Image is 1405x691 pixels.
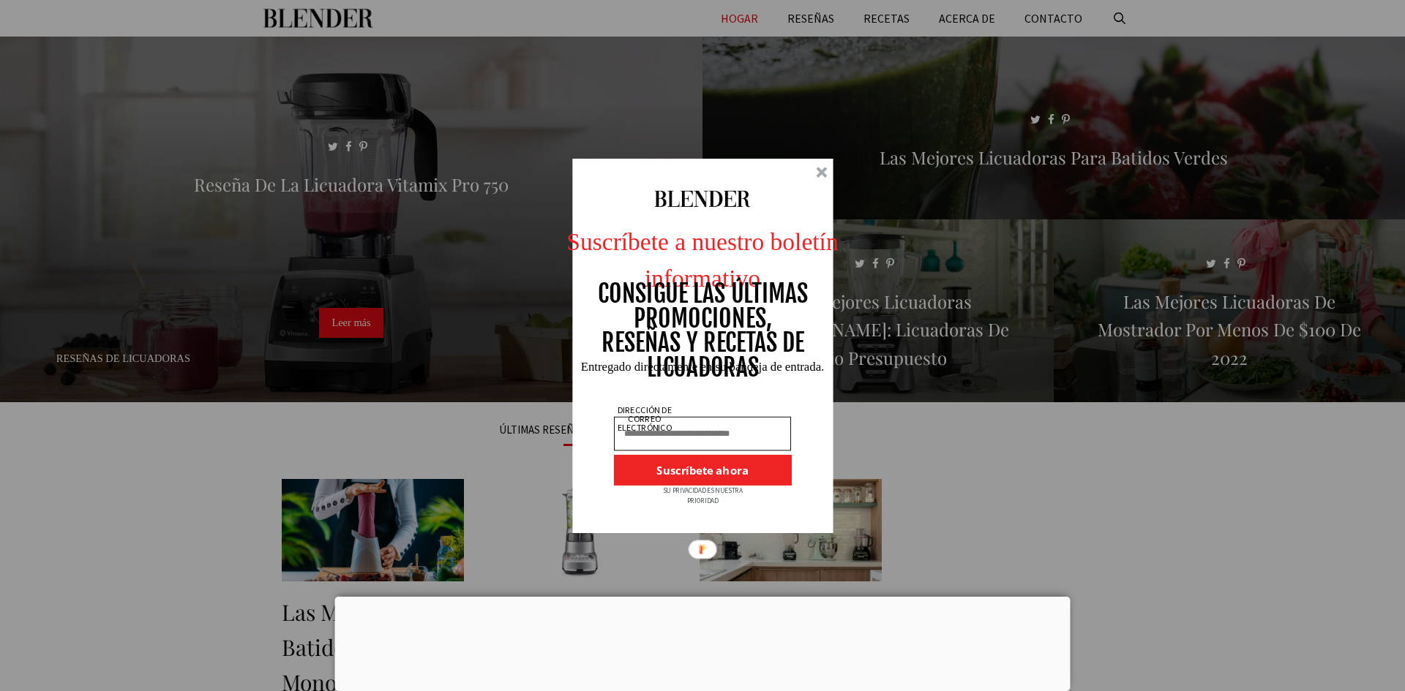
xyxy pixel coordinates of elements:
[663,486,743,505] font: SU PRIVACIDAD ES NUESTRA PRIORIDAD
[658,485,748,505] div: SU PRIVACIDAD ES NUESTRA PRIORIDAD
[560,360,846,372] div: Entregado directamente en su bandeja de entrada.
[596,282,809,380] div: CONSIGUE LAS ÚLTIMAS PROMOCIONES, RESEÑAS Y RECETAS DE LICUADORAS
[598,278,808,382] font: CONSIGUE LAS ÚLTIMAS PROMOCIONES, RESEÑAS Y RECETAS DE LICUADORAS
[614,454,791,485] button: Suscríbete ahora
[656,462,749,477] font: Suscríbete ahora
[566,227,838,292] font: Suscríbete a nuestro boletín informativo
[618,404,672,434] font: DIRECCIÓN DE CORREO ELECTRÓNICO
[560,223,846,297] div: Suscríbete a nuestro boletín informativo
[335,597,1071,687] iframe: Anuncio
[581,359,825,373] font: Entregado directamente en su bandeja de entrada.
[612,405,677,431] div: DIRECCIÓN DE CORREO ELECTRÓNICO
